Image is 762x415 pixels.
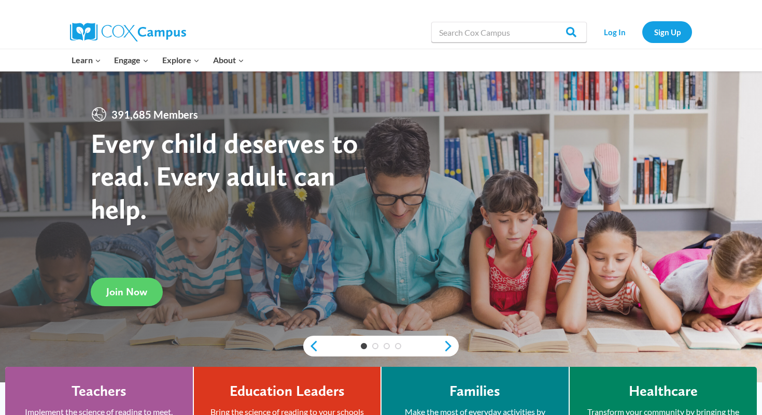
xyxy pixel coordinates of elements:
a: previous [303,340,319,352]
img: Cox Campus [70,23,186,41]
a: 4 [395,343,401,349]
a: 1 [361,343,367,349]
span: Learn [72,53,101,67]
h4: Education Leaders [230,382,345,400]
h4: Teachers [72,382,126,400]
a: 2 [372,343,378,349]
a: Sign Up [642,21,692,42]
span: 391,685 Members [107,106,202,123]
nav: Secondary Navigation [592,21,692,42]
a: 3 [384,343,390,349]
span: Explore [162,53,200,67]
span: Engage [114,53,149,67]
a: Join Now [91,278,163,306]
h4: Healthcare [629,382,698,400]
nav: Primary Navigation [65,49,250,71]
div: content slider buttons [303,336,459,356]
h4: Families [449,382,500,400]
input: Search Cox Campus [431,22,587,42]
strong: Every child deserves to read. Every adult can help. [91,126,358,225]
span: About [213,53,244,67]
a: next [443,340,459,352]
span: Join Now [106,285,147,298]
a: Log In [592,21,637,42]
